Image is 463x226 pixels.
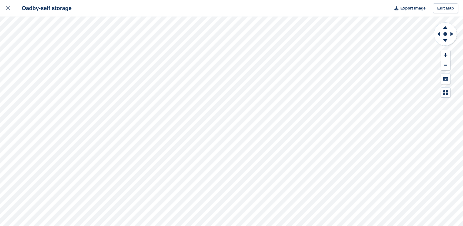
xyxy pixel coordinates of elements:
button: Zoom Out [441,60,450,70]
span: Export Image [400,5,425,11]
button: Keyboard Shortcuts [441,74,450,84]
button: Zoom In [441,50,450,60]
a: Edit Map [433,3,458,13]
div: Oadby-self storage [16,5,72,12]
button: Export Image [391,3,426,13]
button: Map Legend [441,88,450,98]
